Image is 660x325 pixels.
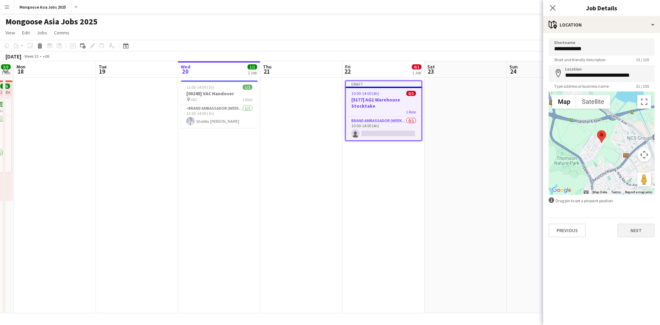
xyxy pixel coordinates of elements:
[637,173,651,186] button: Drag Pegman onto the map to open Street View
[549,224,586,237] button: Previous
[0,84,10,89] span: 6/6
[611,190,621,194] a: Terms
[550,186,573,195] a: Open this area in Google Maps (opens a new window)
[637,148,651,162] button: Map camera controls
[5,53,21,60] div: [DATE]
[509,64,518,70] span: Sun
[549,197,654,204] div: Drag pin to set a pinpoint position
[543,3,660,12] h3: Job Details
[99,64,107,70] span: Tue
[15,67,25,75] span: 18
[637,95,651,109] button: Toggle fullscreen view
[508,67,518,75] span: 24
[37,30,47,36] span: Jobs
[630,84,654,89] span: 31 / 255
[180,67,190,75] span: 20
[427,64,435,70] span: Sat
[549,84,614,89] span: Type address or business name
[247,64,257,69] span: 1/1
[262,67,272,75] span: 21
[593,190,607,195] button: Map Data
[406,109,416,115] span: 1 Role
[346,117,421,140] app-card-role: Brand Ambassador (weekday)0/110:00-14:00 (4h)
[5,30,15,36] span: View
[16,64,25,70] span: Mon
[345,80,422,141] app-job-card: Draft10:00-14:00 (4h)0/1[5177] AG1 Warehouse Stocktake1 RoleBrand Ambassador (weekday)0/110:00-14...
[543,17,660,33] div: Location
[54,30,69,36] span: Comms
[426,67,435,75] span: 23
[181,105,258,128] app-card-role: Brand Ambassador (weekday)1/113:00-14:00 (1h)Shabby [PERSON_NAME]
[51,28,72,37] a: Comms
[346,81,421,87] div: Draft
[346,97,421,109] h3: [5177] AG1 Warehouse Stocktake
[181,90,258,97] h3: [00249] VAC Handover
[406,91,416,96] span: 0/1
[345,64,351,70] span: Fri
[242,97,252,102] span: 1 Role
[181,80,258,128] app-job-card: 13:00-14:00 (1h)1/1[00249] VAC Handover VAC1 RoleBrand Ambassador (weekday)1/113:00-14:00 (1h)Sha...
[1,70,10,75] div: 1 Job
[98,67,107,75] span: 19
[22,30,30,36] span: Edit
[3,28,18,37] a: View
[19,28,33,37] a: Edit
[584,190,588,195] button: Keyboard shortcuts
[43,54,49,59] div: +08
[23,54,40,59] span: Week 33
[191,97,198,102] span: VAC
[0,89,10,95] div: 2 jobs
[181,64,190,70] span: Wed
[263,64,272,70] span: Thu
[34,28,50,37] a: Jobs
[625,190,652,194] a: Report a map error
[351,91,379,96] span: 10:00-14:00 (4h)
[617,224,654,237] button: Next
[630,57,654,62] span: 13 / 120
[549,57,611,62] span: Short and friendly description
[550,186,573,195] img: Google
[412,70,421,75] div: 1 Job
[186,85,214,90] span: 13:00-14:00 (1h)
[552,95,576,109] button: Show street map
[576,95,610,109] button: Show satellite imagery
[344,67,351,75] span: 22
[14,0,72,14] button: Mongoose Asia Jobs 2025
[1,64,11,69] span: 3/3
[248,70,257,75] div: 1 Job
[243,85,252,90] span: 1/1
[412,64,421,69] span: 0/1
[5,17,98,27] h1: Mongoose Asia Jobs 2025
